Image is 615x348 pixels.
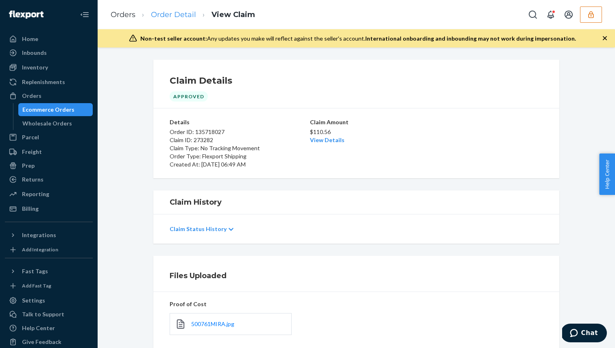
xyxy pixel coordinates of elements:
div: Give Feedback [22,338,61,346]
p: Order ID: 135718027 [170,128,308,136]
div: Fast Tags [22,267,48,275]
a: Orders [111,10,135,19]
span: 500761MIRA.jpg [191,320,234,327]
a: Help Center [5,322,93,335]
h1: Files Uploaded [170,270,543,281]
div: Ecommerce Orders [22,106,74,114]
div: Add Integration [22,246,58,253]
p: Claim Status History [170,225,227,233]
a: Ecommerce Orders [18,103,93,116]
span: International onboarding and inbounding may not work during impersonation. [365,35,576,42]
div: Integrations [22,231,56,239]
a: Home [5,32,93,45]
div: Prep [22,162,35,170]
ol: breadcrumbs [104,3,262,27]
p: Claim Type: No Tracking Movement [170,144,308,152]
button: Integrations [5,229,93,242]
img: Flexport logo [9,11,44,19]
a: Order Detail [151,10,196,19]
button: Fast Tags [5,265,93,278]
div: Reporting [22,190,49,198]
a: Orders [5,89,93,102]
button: Open account menu [560,6,577,23]
div: Freight [22,148,42,156]
button: Close Navigation [76,6,93,23]
div: Returns [22,175,44,184]
button: Help Center [599,153,615,195]
p: Created At: [DATE] 06:49 AM [170,160,308,169]
a: Inbounds [5,46,93,59]
span: Non-test seller account: [140,35,207,42]
h1: Claim History [170,197,543,208]
div: Home [22,35,38,43]
button: Open notifications [543,6,559,23]
div: Billing [22,205,39,213]
a: Returns [5,173,93,186]
p: Claim ID: 273282 [170,136,308,144]
a: Billing [5,202,93,215]
a: Wholesale Orders [18,117,93,130]
a: Add Integration [5,245,93,255]
div: Parcel [22,133,39,141]
p: $110.56 [310,128,403,136]
div: Talk to Support [22,310,64,318]
p: Claim Amount [310,118,403,126]
div: Wholesale Orders [22,119,72,128]
p: Order Type: Flexport Shipping [170,152,308,160]
button: Talk to Support [5,308,93,321]
div: Settings [22,296,45,305]
div: Inventory [22,63,48,71]
div: Inbounds [22,49,47,57]
div: Add Fast Tag [22,282,51,289]
a: Add Fast Tag [5,281,93,291]
a: Reporting [5,188,93,201]
a: Prep [5,159,93,172]
button: Open Search Box [525,6,541,23]
a: View Claim [212,10,255,19]
div: Approved [170,91,208,102]
h1: Claim Details [170,74,543,87]
a: Freight [5,145,93,158]
a: View Details [310,136,345,143]
div: Help Center [22,324,55,332]
a: Parcel [5,131,93,144]
a: Replenishments [5,76,93,89]
a: Inventory [5,61,93,74]
iframe: Opens a widget where you can chat to one of our agents [562,324,607,344]
div: Any updates you make will reflect against the seller's account. [140,35,576,43]
p: Proof of Cost [170,300,543,308]
div: Orders [22,92,41,100]
a: Settings [5,294,93,307]
div: Replenishments [22,78,65,86]
p: Details [170,118,308,126]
